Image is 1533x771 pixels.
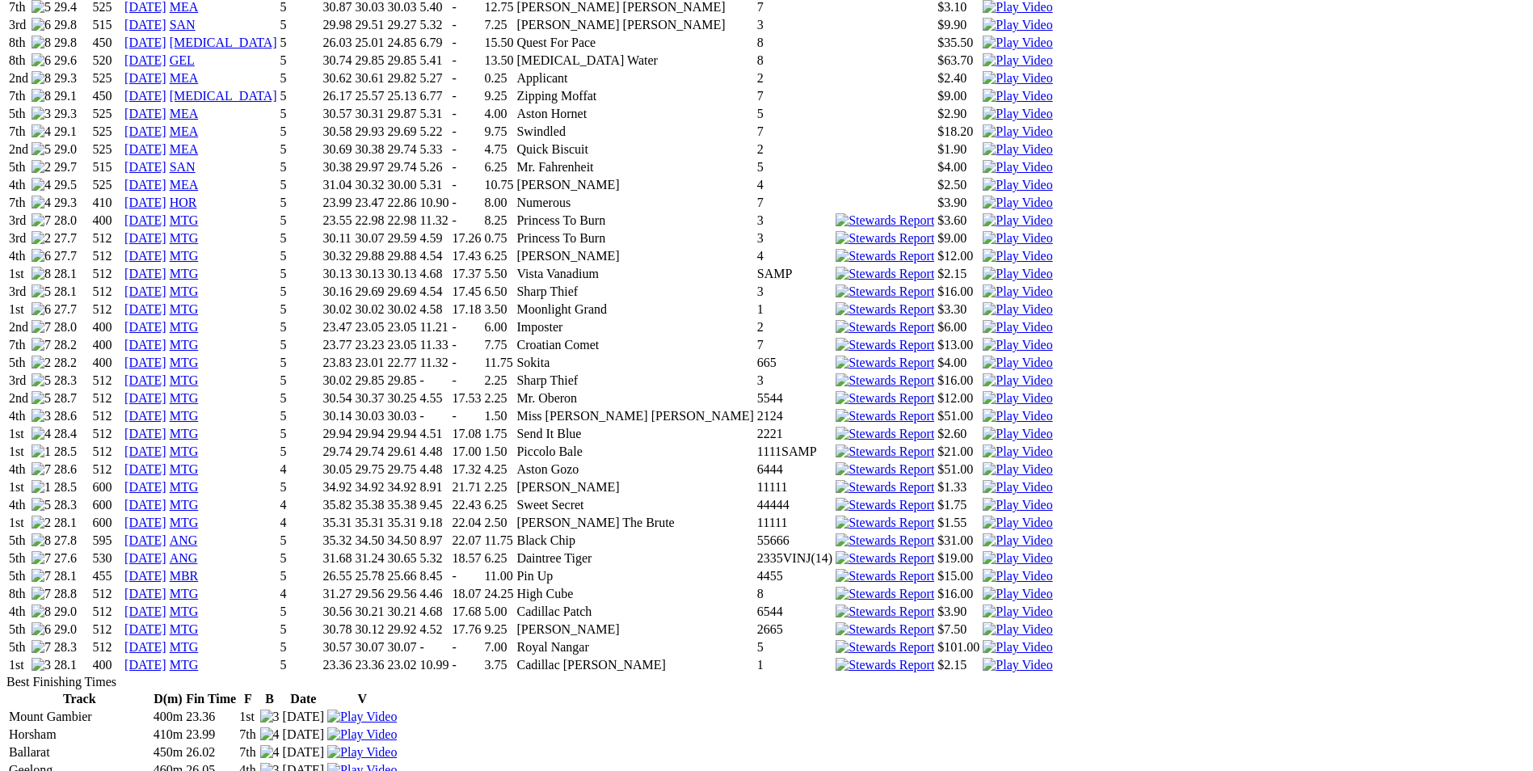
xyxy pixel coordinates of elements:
[280,17,321,33] td: 5
[756,70,833,86] td: 2
[836,302,934,317] img: Stewards Report
[32,36,51,50] img: 8
[937,17,980,33] td: $9.90
[170,605,199,618] a: MTG
[983,107,1052,121] img: Play Video
[983,302,1052,317] img: Play Video
[983,338,1052,352] img: Play Video
[983,605,1052,619] img: Play Video
[32,267,51,281] img: 8
[419,88,449,104] td: 6.77
[170,142,199,156] a: MEA
[322,35,352,51] td: 26.03
[124,231,166,245] a: [DATE]
[32,302,51,317] img: 6
[419,35,449,51] td: 6.79
[8,53,29,69] td: 8th
[32,338,51,352] img: 7
[124,89,166,103] a: [DATE]
[32,107,51,121] img: 3
[124,427,166,440] a: [DATE]
[983,178,1052,192] a: Watch Replay on Watchdog
[983,53,1052,67] a: Watch Replay on Watchdog
[983,658,1052,672] a: View replay
[983,356,1052,370] img: Play Video
[836,213,934,228] img: Stewards Report
[983,587,1052,600] a: View replay
[983,462,1052,477] img: Play Video
[124,107,166,120] a: [DATE]
[756,35,833,51] td: 8
[170,213,199,227] a: MTG
[170,231,199,245] a: MTG
[983,267,1052,280] a: View replay
[280,70,321,86] td: 5
[983,373,1052,388] img: Play Video
[983,444,1052,458] a: View replay
[756,88,833,104] td: 7
[836,551,934,566] img: Stewards Report
[32,53,51,68] img: 6
[516,70,754,86] td: Applicant
[32,391,51,406] img: 5
[32,196,51,210] img: 4
[170,409,199,423] a: MTG
[32,533,51,548] img: 8
[32,640,51,655] img: 7
[983,338,1052,352] a: View replay
[836,249,934,263] img: Stewards Report
[92,17,123,33] td: 515
[53,88,91,104] td: 29.1
[836,356,934,370] img: Stewards Report
[983,640,1052,655] img: Play Video
[983,391,1052,405] a: View replay
[983,178,1052,192] img: Play Video
[983,107,1052,120] a: Watch Replay on Watchdog
[451,88,482,104] td: -
[983,605,1052,618] a: View replay
[280,35,321,51] td: 5
[32,356,51,370] img: 2
[983,89,1052,103] a: Watch Replay on Watchdog
[32,231,51,246] img: 2
[983,36,1052,50] img: Play Video
[516,35,754,51] td: Quest For Pace
[8,70,29,86] td: 2nd
[386,88,417,104] td: 25.13
[170,391,199,405] a: MTG
[983,124,1052,138] a: Watch Replay on Watchdog
[983,533,1052,548] img: Play Video
[451,35,482,51] td: -
[983,213,1052,228] img: Play Video
[937,53,980,69] td: $63.70
[983,516,1052,530] img: Play Video
[170,551,198,565] a: ANG
[327,727,397,741] a: Watch Replay on Watchdog
[756,53,833,69] td: 8
[483,35,514,51] td: 15.50
[983,71,1052,86] img: Play Video
[32,320,51,335] img: 7
[124,53,166,67] a: [DATE]
[983,231,1052,246] img: Play Video
[836,284,934,299] img: Stewards Report
[983,427,1052,441] img: Play Video
[983,569,1052,584] img: Play Video
[32,373,51,388] img: 5
[124,622,166,636] a: [DATE]
[124,178,166,192] a: [DATE]
[32,142,51,157] img: 5
[32,551,51,566] img: 7
[836,373,934,388] img: Stewards Report
[983,249,1052,263] img: Play Video
[170,498,199,512] a: MTG
[983,284,1052,299] img: Play Video
[937,70,980,86] td: $2.40
[983,569,1052,583] a: View replay
[170,249,199,263] a: MTG
[836,498,934,512] img: Stewards Report
[124,249,166,263] a: [DATE]
[354,17,385,33] td: 29.51
[124,338,166,352] a: [DATE]
[836,480,934,495] img: Stewards Report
